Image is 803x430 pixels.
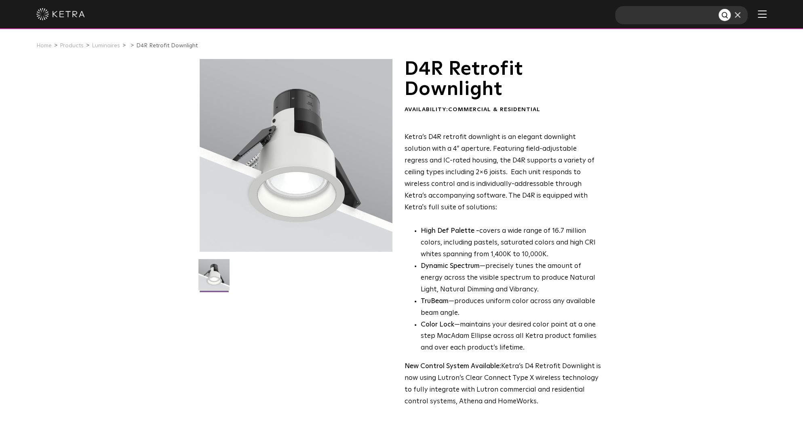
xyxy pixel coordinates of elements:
strong: Dynamic Spectrum [421,263,480,270]
img: ketra-logo-2019-white [36,8,85,20]
a: Luminaires [92,43,120,48]
p: covers a wide range of 16.7 million colors, including pastels, saturated colors and high CRI whit... [421,226,601,261]
p: Ketra’s D4 Retrofit Downlight is now using Lutron’s Clear Connect Type X wireless technology to f... [405,361,601,408]
a: Home [36,43,52,48]
img: search button [721,11,729,20]
a: Products [60,43,84,48]
h1: D4R Retrofit Downlight [405,59,601,100]
p: Ketra’s D4R retrofit downlight is an elegant downlight solution with a 4” aperture. Featuring fie... [405,132,601,213]
li: —precisely tunes the amount of energy across the visible spectrum to produce Natural Light, Natur... [421,261,601,296]
strong: Color Lock [421,321,454,328]
a: D4R Retrofit Downlight [136,43,198,48]
strong: New Control System Available: [405,363,501,370]
span: Commercial & Residential [448,107,540,112]
div: Availability: [405,106,601,114]
li: —produces uniform color across any available beam angle. [421,296,601,319]
img: close search form [735,12,740,18]
strong: TruBeam [421,298,449,305]
strong: High Def Palette - [421,228,479,234]
button: Search [719,9,731,21]
img: Hamburger%20Nav.svg [758,10,767,18]
li: —maintains your desired color point at a one step MacAdam Ellipse across all Ketra product famili... [421,319,601,354]
img: D4R Retrofit Downlight [198,259,230,296]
